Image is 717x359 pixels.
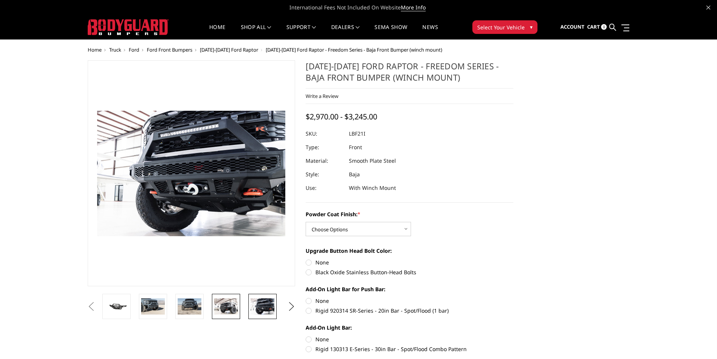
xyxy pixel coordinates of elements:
img: 2021-2025 Ford Raptor - Freedom Series - Baja Front Bumper (winch mount) [214,298,238,314]
span: ▾ [530,23,533,31]
span: $2,970.00 - $3,245.00 [306,112,377,122]
dt: Material: [306,154,343,168]
a: Ford Front Bumpers [147,46,192,53]
a: 2021-2025 Ford Raptor - Freedom Series - Baja Front Bumper (winch mount) [88,60,295,286]
span: Cart [587,23,600,30]
a: Write a Review [306,93,338,99]
a: Account [560,17,585,37]
dt: Style: [306,168,343,181]
label: Rigid 130313 E-Series - 30in Bar - Spot/Flood Combo Pattern [306,345,513,353]
dt: Use: [306,181,343,195]
label: None [306,297,513,305]
a: Ford [129,46,139,53]
dd: LBF21I [349,127,365,141]
a: Home [209,24,225,39]
a: Dealers [331,24,360,39]
label: Add-On Light Bar: [306,324,513,332]
dt: Type: [306,141,343,154]
span: Account [560,23,585,30]
dt: SKU: [306,127,343,141]
iframe: Chat Widget [679,323,717,359]
label: Powder Coat Finish: [306,210,513,218]
label: None [306,335,513,343]
button: Previous [86,301,97,312]
a: [DATE]-[DATE] Ford Raptor [200,46,258,53]
img: 2021-2025 Ford Raptor - Freedom Series - Baja Front Bumper (winch mount) [178,298,201,314]
a: News [422,24,438,39]
label: Rigid 920314 SR-Series - 20in Bar - Spot/Flood (1 bar) [306,307,513,315]
a: Cart 0 [587,17,607,37]
span: Select Your Vehicle [477,23,525,31]
a: shop all [241,24,271,39]
span: [DATE]-[DATE] Ford Raptor - Freedom Series - Baja Front Bumper (winch mount) [266,46,442,53]
button: Next [286,301,297,312]
dd: Smooth Plate Steel [349,154,396,168]
a: More Info [401,4,426,11]
dd: Front [349,141,362,154]
button: Select Your Vehicle [472,20,537,34]
img: BODYGUARD BUMPERS [88,19,169,35]
label: None [306,258,513,266]
label: Add-On Light Bar for Push Bar: [306,285,513,293]
h1: [DATE]-[DATE] Ford Raptor - Freedom Series - Baja Front Bumper (winch mount) [306,60,513,89]
img: 2021-2025 Ford Raptor - Freedom Series - Baja Front Bumper (winch mount) [251,298,274,314]
dd: Baja [349,168,360,181]
a: Support [286,24,316,39]
a: Truck [109,46,121,53]
dd: With Winch Mount [349,181,396,195]
span: 0 [601,24,607,30]
img: 2021-2025 Ford Raptor - Freedom Series - Baja Front Bumper (winch mount) [141,298,165,314]
a: Home [88,46,102,53]
label: Black Oxide Stainless Button-Head Bolts [306,268,513,276]
a: SEMA Show [374,24,407,39]
label: Upgrade Button Head Bolt Color: [306,247,513,255]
